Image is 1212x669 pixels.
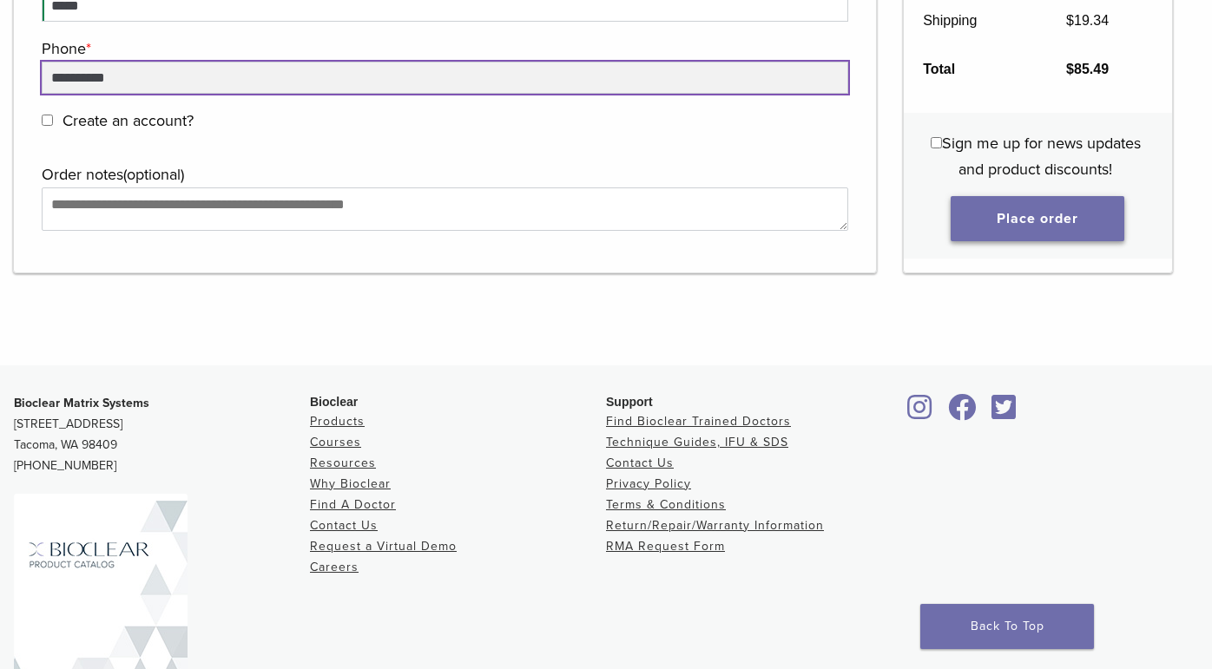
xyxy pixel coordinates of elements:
[904,44,1047,93] th: Total
[1066,61,1074,75] span: $
[606,476,691,491] a: Privacy Policy
[1066,61,1109,75] bdi: 85.49
[123,165,184,184] span: (optional)
[310,560,359,574] a: Careers
[63,111,194,130] span: Create an account?
[1066,12,1074,27] span: $
[310,456,376,470] a: Resources
[1066,12,1109,27] bdi: 19.34
[310,476,391,491] a: Why Bioclear
[42,36,844,62] label: Phone
[606,435,788,449] a: Technique Guides, IFU & SDS
[310,497,396,512] a: Find A Doctor
[310,414,365,429] a: Products
[42,161,844,187] label: Order notes
[985,404,1022,422] a: Bioclear
[310,435,361,449] a: Courses
[14,393,310,476] p: [STREET_ADDRESS] Tacoma, WA 98409 [PHONE_NUMBER]
[14,396,149,410] strong: Bioclear Matrix Systems
[606,497,726,512] a: Terms & Conditions
[951,196,1124,241] button: Place order
[606,395,653,409] span: Support
[902,404,939,422] a: Bioclear
[942,404,982,422] a: Bioclear
[606,518,824,533] a: Return/Repair/Warranty Information
[310,395,358,409] span: Bioclear
[606,414,791,429] a: Find Bioclear Trained Doctors
[606,539,725,554] a: RMA Request Form
[920,604,1094,649] a: Back To Top
[606,456,674,470] a: Contact Us
[42,115,53,126] input: Create an account?
[310,518,378,533] a: Contact Us
[942,134,1141,179] span: Sign me up for news updates and product discounts!
[931,137,942,148] input: Sign me up for news updates and product discounts!
[310,539,457,554] a: Request a Virtual Demo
